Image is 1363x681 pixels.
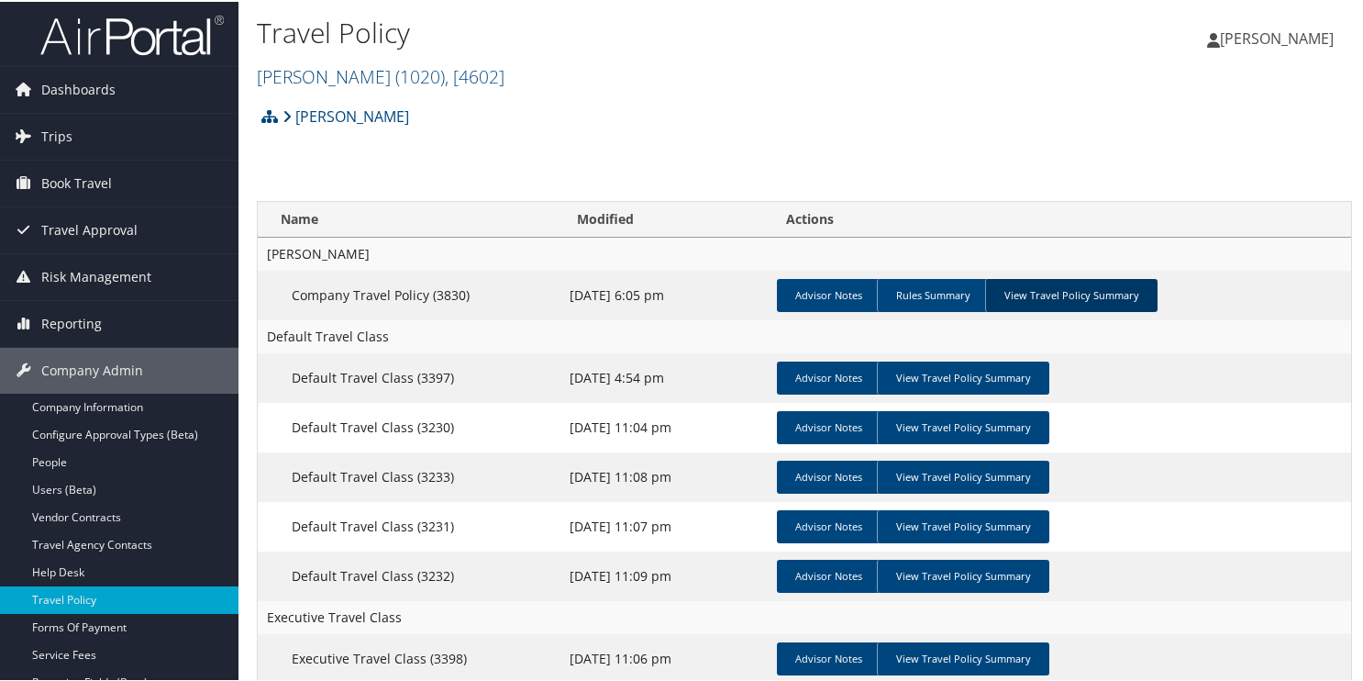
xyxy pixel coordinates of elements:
td: Default Travel Class (3231) [258,500,560,550]
a: View Travel Policy Summary [877,459,1049,492]
td: [DATE] 11:04 pm [560,401,770,451]
a: View Travel Policy Summary [877,558,1049,591]
a: View Travel Policy Summary [985,277,1158,310]
td: Default Travel Class (3230) [258,401,560,451]
a: Advisor Notes [777,508,881,541]
span: Dashboards [41,65,116,111]
a: [PERSON_NAME] [257,62,504,87]
span: , [ 4602 ] [445,62,504,87]
a: Advisor Notes [777,360,881,393]
img: airportal-logo.png [40,12,224,55]
a: Advisor Notes [777,558,881,591]
td: Executive Travel Class [258,599,1351,632]
span: [PERSON_NAME] [1220,27,1334,47]
td: [DATE] 11:08 pm [560,451,770,500]
a: View Travel Policy Summary [877,360,1049,393]
a: Rules Summary [877,277,989,310]
td: [DATE] 6:05 pm [560,269,770,318]
a: Advisor Notes [777,641,881,674]
td: Company Travel Policy (3830) [258,269,560,318]
a: [PERSON_NAME] [283,96,409,133]
td: Default Travel Class [258,318,1351,352]
span: Reporting [41,299,102,345]
span: Travel Approval [41,206,138,251]
a: View Travel Policy Summary [877,508,1049,541]
td: Default Travel Class (3397) [258,352,560,401]
th: Name: activate to sort column ascending [258,200,560,236]
span: Book Travel [41,159,112,205]
td: [DATE] 11:09 pm [560,550,770,599]
td: [DATE] 4:54 pm [560,352,770,401]
a: Advisor Notes [777,459,881,492]
td: [DATE] 11:07 pm [560,500,770,550]
span: Company Admin [41,346,143,392]
a: View Travel Policy Summary [877,409,1049,442]
span: Risk Management [41,252,151,298]
td: Default Travel Class (3232) [258,550,560,599]
a: [PERSON_NAME] [1207,9,1352,64]
td: [PERSON_NAME] [258,236,1351,269]
th: Actions [770,200,1351,236]
td: Default Travel Class (3233) [258,451,560,500]
a: Advisor Notes [777,277,881,310]
span: Trips [41,112,72,158]
th: Modified: activate to sort column ascending [560,200,770,236]
span: ( 1020 ) [395,62,445,87]
a: Advisor Notes [777,409,881,442]
a: View Travel Policy Summary [877,641,1049,674]
h1: Travel Policy [257,12,987,50]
